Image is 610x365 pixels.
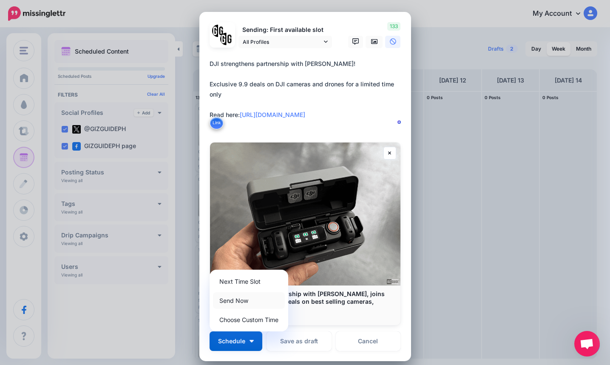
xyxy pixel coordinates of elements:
a: Choose Custom Time [213,311,285,328]
img: 353459792_649996473822713_4483302954317148903_n-bsa138318.png [212,25,224,37]
b: DJI strengthens partnership with [PERSON_NAME], joins the 9.9 with exclusive deals on best sellin... [218,290,385,313]
div: DJI strengthens partnership with [PERSON_NAME]! Exclusive 9.9 deals on DJI cameras and drones for... [210,59,405,120]
button: Schedule [210,331,262,351]
img: JT5sWCfR-79925.png [220,33,233,45]
a: All Profiles [238,36,332,48]
a: Cancel [336,331,401,351]
div: Schedule [210,270,288,331]
span: Schedule [218,338,245,344]
a: Send Now [213,292,285,309]
img: DJI strengthens partnership with Lazada, joins the 9.9 with exclusive deals on best selling camer... [210,143,400,285]
p: Sending: First available slot [238,25,332,35]
button: Link [210,117,224,129]
p: [DOMAIN_NAME] [218,313,392,321]
span: All Profiles [243,37,322,46]
textarea: To enrich screen reader interactions, please activate Accessibility in Grammarly extension settings [210,59,405,130]
img: arrow-down-white.png [250,340,254,342]
span: 133 [387,22,400,31]
button: Save as draft [267,331,332,351]
a: Next Time Slot [213,273,285,290]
